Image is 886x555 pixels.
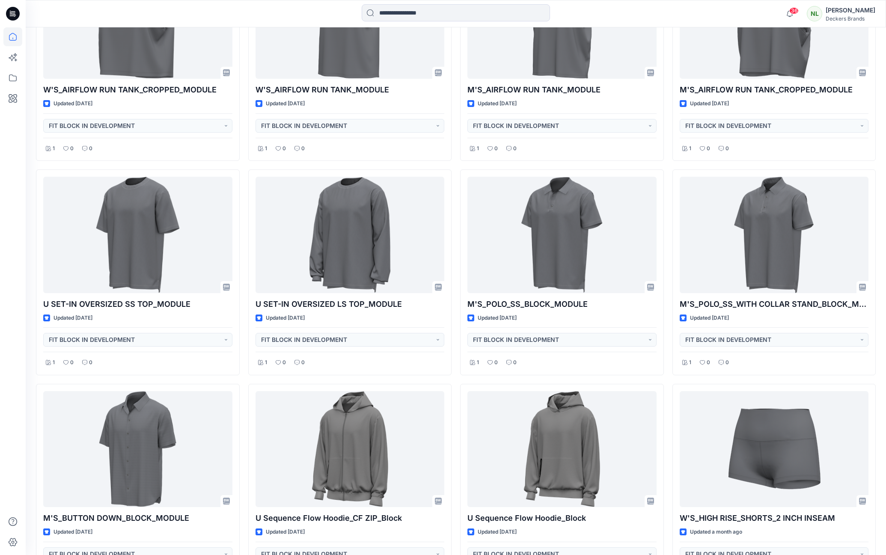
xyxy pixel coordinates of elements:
p: 0 [89,144,92,153]
p: M'S_BUTTON DOWN_BLOCK_MODULE [43,512,232,524]
p: 0 [301,358,305,367]
a: U SET-IN OVERSIZED SS TOP_MODULE [43,177,232,293]
p: 1 [689,144,691,153]
a: U Sequence Flow Hoodie_Block [467,391,657,507]
p: U SET-IN OVERSIZED SS TOP_MODULE [43,298,232,310]
p: Updated [DATE] [54,99,92,108]
p: W'S_AIRFLOW RUN TANK_CROPPED_MODULE [43,84,232,96]
p: Updated [DATE] [266,314,305,323]
span: 36 [789,7,799,14]
p: Updated [DATE] [54,314,92,323]
p: Updated [DATE] [54,528,92,537]
p: W'S_HIGH RISE_SHORTS_2 INCH INSEAM [680,512,869,524]
p: 0 [70,144,74,153]
p: Updated [DATE] [690,99,729,108]
p: 0 [513,358,517,367]
p: Updated [DATE] [690,314,729,323]
p: W'S_AIRFLOW RUN TANK_MODULE [256,84,445,96]
p: Updated a month ago [690,528,742,537]
p: U Sequence Flow Hoodie_Block [467,512,657,524]
a: U Sequence Flow Hoodie_CF ZIP_Block [256,391,445,507]
p: 0 [301,144,305,153]
p: 0 [725,358,729,367]
p: M'S_AIRFLOW RUN TANK_CROPPED_MODULE [680,84,869,96]
p: 0 [513,144,517,153]
p: 0 [70,358,74,367]
p: 0 [494,358,498,367]
p: Updated [DATE] [478,528,517,537]
p: 1 [53,144,55,153]
p: 0 [707,358,710,367]
p: 0 [725,144,729,153]
p: 1 [477,358,479,367]
p: 1 [265,144,267,153]
a: U SET-IN OVERSIZED LS TOP_MODULE [256,177,445,293]
p: Updated [DATE] [266,528,305,537]
p: 1 [477,144,479,153]
a: M'S_BUTTON DOWN_BLOCK_MODULE [43,391,232,507]
p: 0 [89,358,92,367]
p: M'S_AIRFLOW RUN TANK_MODULE [467,84,657,96]
p: M'S_POLO_SS_WITH COLLAR STAND_BLOCK_MODULE [680,298,869,310]
p: U SET-IN OVERSIZED LS TOP_MODULE [256,298,445,310]
p: 0 [707,144,710,153]
p: 0 [282,144,286,153]
div: Deckers Brands [826,15,875,22]
p: Updated [DATE] [266,99,305,108]
div: NL [807,6,822,21]
p: M'S_POLO_SS_BLOCK_MODULE [467,298,657,310]
p: Updated [DATE] [478,314,517,323]
a: W'S_HIGH RISE_SHORTS_2 INCH INSEAM [680,391,869,507]
p: 1 [689,358,691,367]
a: M'S_POLO_SS_BLOCK_MODULE [467,177,657,293]
p: Updated [DATE] [478,99,517,108]
p: U Sequence Flow Hoodie_CF ZIP_Block [256,512,445,524]
p: 1 [265,358,267,367]
p: 0 [282,358,286,367]
a: M'S_POLO_SS_WITH COLLAR STAND_BLOCK_MODULE [680,177,869,293]
p: 1 [53,358,55,367]
div: [PERSON_NAME] [826,5,875,15]
p: 0 [494,144,498,153]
